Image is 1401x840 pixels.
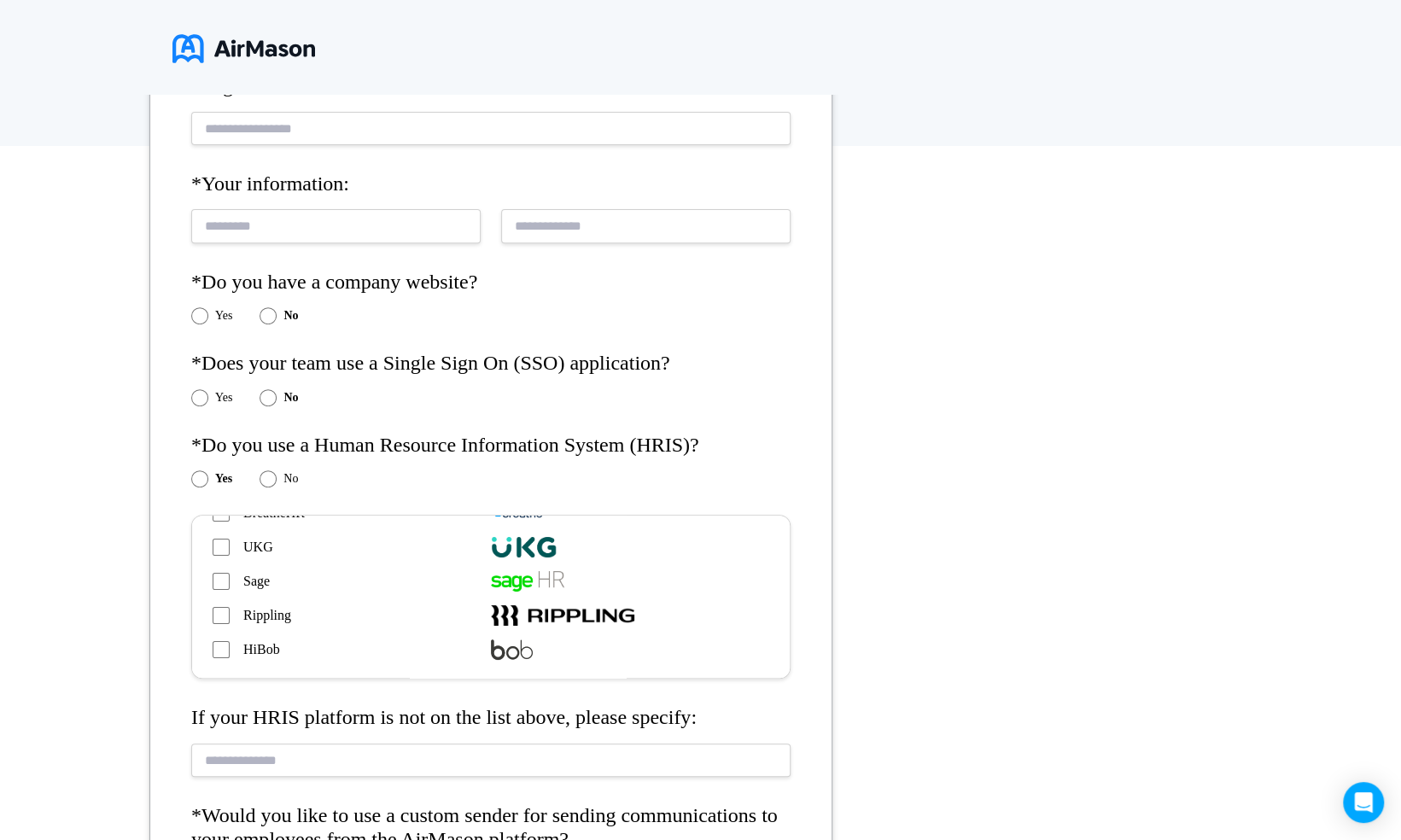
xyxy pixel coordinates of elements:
label: Yes [215,472,232,486]
h4: *Your information: [191,172,791,196]
input: Rippling [213,607,230,624]
input: UKG [213,539,230,556]
label: No [283,472,298,486]
img: logo [172,27,315,70]
label: Yes [215,309,232,323]
h4: *Do you use a Human Resource Information System (HRIS)? [191,434,791,458]
label: No [283,309,298,323]
input: HiBob [213,641,230,658]
span: Rippling [243,608,291,623]
h4: *Does your team use a Single Sign On (SSO) application? [191,352,791,376]
img: Rippling [491,605,634,626]
input: Sage [213,573,230,590]
h4: If your HRIS platform is not on the list above, please specify: [191,706,791,730]
span: UKG [243,540,273,555]
span: Sage [243,574,270,589]
label: No [283,391,298,405]
span: HiBob [243,642,280,657]
label: Yes [215,391,232,405]
div: Open Intercom Messenger [1343,782,1384,823]
h4: *Do you have a company website? [191,271,791,295]
img: SageHR [491,571,564,592]
img: UKG [491,537,557,557]
img: HiBob [491,639,533,660]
